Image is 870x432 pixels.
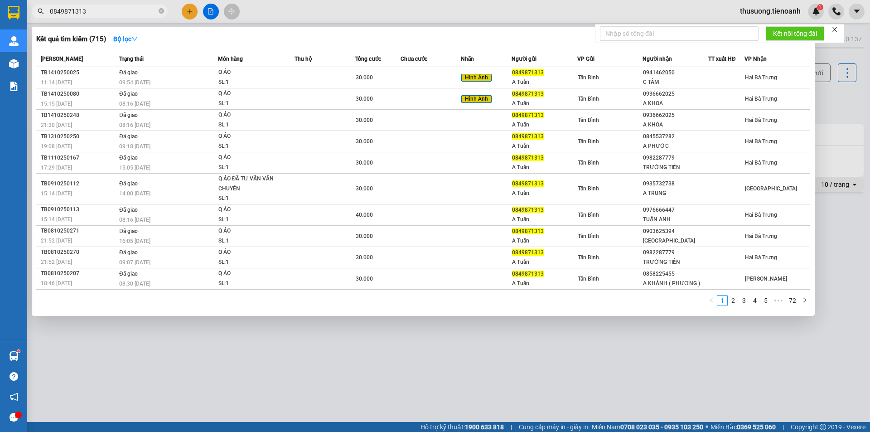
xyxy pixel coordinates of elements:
span: Hai Bà Trưng [745,254,777,261]
span: Hai Bà Trưng [745,117,777,123]
div: TB1410250025 [41,68,116,78]
span: 0849871313 [512,112,544,118]
div: Q ÁO [218,248,286,257]
div: SL: 1 [218,99,286,109]
span: Hai Bà Trưng [745,233,777,239]
div: SL: 1 [218,257,286,267]
span: 15:14 [DATE] [41,216,72,223]
span: 40.000 [356,212,373,218]
span: Tân Bình [578,212,599,218]
span: Tổng cước [355,56,381,62]
a: 4 [750,296,760,306]
span: Đã giao [119,91,138,97]
span: 15:05 [DATE] [119,165,150,171]
span: close [831,26,838,33]
div: A Tuấn [512,120,577,130]
span: Đã giao [119,155,138,161]
input: Nhập số tổng đài [600,26,759,41]
span: 21:52 [DATE] [41,259,72,265]
div: 0941462050 [643,68,708,78]
div: TB0810250207 [41,269,116,278]
input: Tìm tên, số ĐT hoặc mã đơn [50,6,157,16]
span: 30.000 [356,138,373,145]
span: [PERSON_NAME] [745,276,787,282]
span: [GEOGRAPHIC_DATA] [745,185,797,192]
span: 19:08 [DATE] [41,143,72,150]
span: 11:14 [DATE] [41,79,72,86]
span: 15:15 [DATE] [41,101,72,107]
div: TB0910250113 [41,205,116,214]
div: SL: 1 [218,194,286,204]
div: TRƯỜNG TIỀN [643,257,708,267]
span: 0849871313 [512,133,544,140]
span: Thu hộ [295,56,312,62]
div: TB1410250080 [41,89,116,99]
div: C TÂM [643,78,708,87]
a: 5 [761,296,771,306]
span: 21:30 [DATE] [41,122,72,128]
a: 1 [717,296,727,306]
img: warehouse-icon [9,351,19,361]
span: 21:52 [DATE] [41,238,72,244]
button: left [706,295,717,306]
span: Đã giao [119,249,138,256]
span: left [709,297,714,303]
li: 72 [786,295,799,306]
li: Next 5 Pages [771,295,786,306]
span: 16:05 [DATE] [119,238,150,244]
img: warehouse-icon [9,59,19,68]
span: VP Gửi [577,56,594,62]
li: Next Page [799,295,810,306]
a: 2 [728,296,738,306]
span: Người nhận [643,56,672,62]
div: Q ÁO [218,205,286,215]
span: 15:14 [DATE] [41,190,72,197]
div: A KHOA [643,120,708,130]
div: SL: 1 [218,279,286,289]
span: Tân Bình [578,185,599,192]
li: 3 [739,295,749,306]
img: warehouse-icon [9,36,19,46]
span: down [131,36,138,42]
span: Người gửi [512,56,536,62]
span: 09:18 [DATE] [119,143,150,150]
div: Q ÁO [218,131,286,141]
span: Tân Bình [578,74,599,81]
div: SL: 1 [218,78,286,87]
span: 17:29 [DATE] [41,165,72,171]
span: 08:16 [DATE] [119,101,150,107]
span: Hai Bà Trưng [745,96,777,102]
div: SL: 1 [218,163,286,173]
button: right [799,295,810,306]
span: search [38,8,44,15]
span: 08:16 [DATE] [119,217,150,223]
div: Q ÁO [218,110,286,120]
div: A PHƯỚC [643,141,708,151]
div: Q ÁO [218,89,286,99]
div: 0936662025 [643,111,708,120]
span: Đã giao [119,180,138,187]
div: 0936662025 [643,89,708,99]
span: close-circle [159,8,164,14]
div: 0935732738 [643,179,708,189]
span: 30.000 [356,276,373,282]
span: 09:07 [DATE] [119,259,150,266]
div: A TRUNG [643,189,708,198]
span: question-circle [10,372,18,381]
a: 3 [739,296,749,306]
div: 0982287779 [643,153,708,163]
span: 08:16 [DATE] [119,122,150,128]
span: Đã giao [119,133,138,140]
span: 0849871313 [512,249,544,256]
span: Trạng thái [119,56,144,62]
div: Q ÁO [218,153,286,163]
span: [PERSON_NAME] [41,56,83,62]
span: Đã giao [119,207,138,213]
div: A Tuấn [512,215,577,224]
span: Hình Ảnh [461,95,492,103]
img: solution-icon [9,82,19,91]
span: 09:54 [DATE] [119,79,150,86]
span: notification [10,393,18,401]
div: 0845537282 [643,132,708,141]
span: Đã giao [119,112,138,118]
